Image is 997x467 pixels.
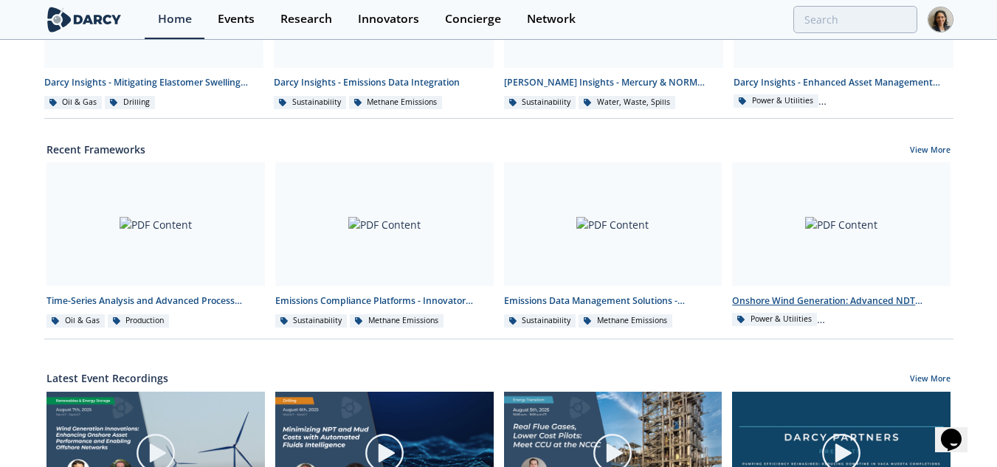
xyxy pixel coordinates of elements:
div: Power & Utilities [732,313,817,326]
div: Concierge [445,13,501,25]
div: Time-Series Analysis and Advanced Process Control - Innovator Landscape [46,294,265,308]
div: Home [158,13,192,25]
div: Methane Emissions [579,314,672,328]
div: Sustainability [275,314,348,328]
img: Profile [928,7,953,32]
div: Emissions Compliance Platforms - Innovator Comparison [275,294,494,308]
a: Recent Frameworks [46,142,145,157]
div: Methane Emissions [349,96,443,109]
a: View More [910,373,951,387]
input: Advanced Search [793,6,917,33]
iframe: chat widget [935,408,982,452]
div: Network [527,13,576,25]
div: Emissions Data Management Solutions - Technology Landscape [504,294,722,308]
div: Darcy Insights - Mitigating Elastomer Swelling Issue in Downhole Drilling Mud Motors [44,76,264,89]
a: Latest Event Recordings [46,370,168,386]
div: Innovators [358,13,419,25]
div: Sustainability [274,96,346,109]
div: Oil & Gas [44,96,103,109]
a: PDF Content Time-Series Analysis and Advanced Process Control - Innovator Landscape Oil & Gas Pro... [41,162,270,328]
div: Production [108,314,170,328]
div: Oil & Gas [46,314,105,328]
a: PDF Content Emissions Data Management Solutions - Technology Landscape Sustainability Methane Emi... [499,162,728,328]
div: Water, Waste, Spills [579,96,675,109]
div: Events [218,13,255,25]
div: Methane Emissions [350,314,444,328]
div: Drilling [105,96,155,109]
div: Research [280,13,332,25]
div: Darcy Insights - Emissions Data Integration [274,76,494,89]
div: Onshore Wind Generation: Advanced NDT Inspections - Innovator Landscape [732,294,951,308]
div: Sustainability [504,96,576,109]
a: PDF Content Emissions Compliance Platforms - Innovator Comparison Sustainability Methane Emissions [270,162,499,328]
a: PDF Content Onshore Wind Generation: Advanced NDT Inspections - Innovator Landscape Power & Utili... [727,162,956,328]
div: Sustainability [504,314,576,328]
div: Darcy Insights - Enhanced Asset Management (O&M) for Onshore Wind Farms [734,76,953,89]
div: [PERSON_NAME] Insights - Mercury & NORM Detection and [MEDICAL_DATA] [504,76,724,89]
div: Power & Utilities [734,94,818,108]
img: logo-wide.svg [44,7,125,32]
a: View More [910,145,951,158]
